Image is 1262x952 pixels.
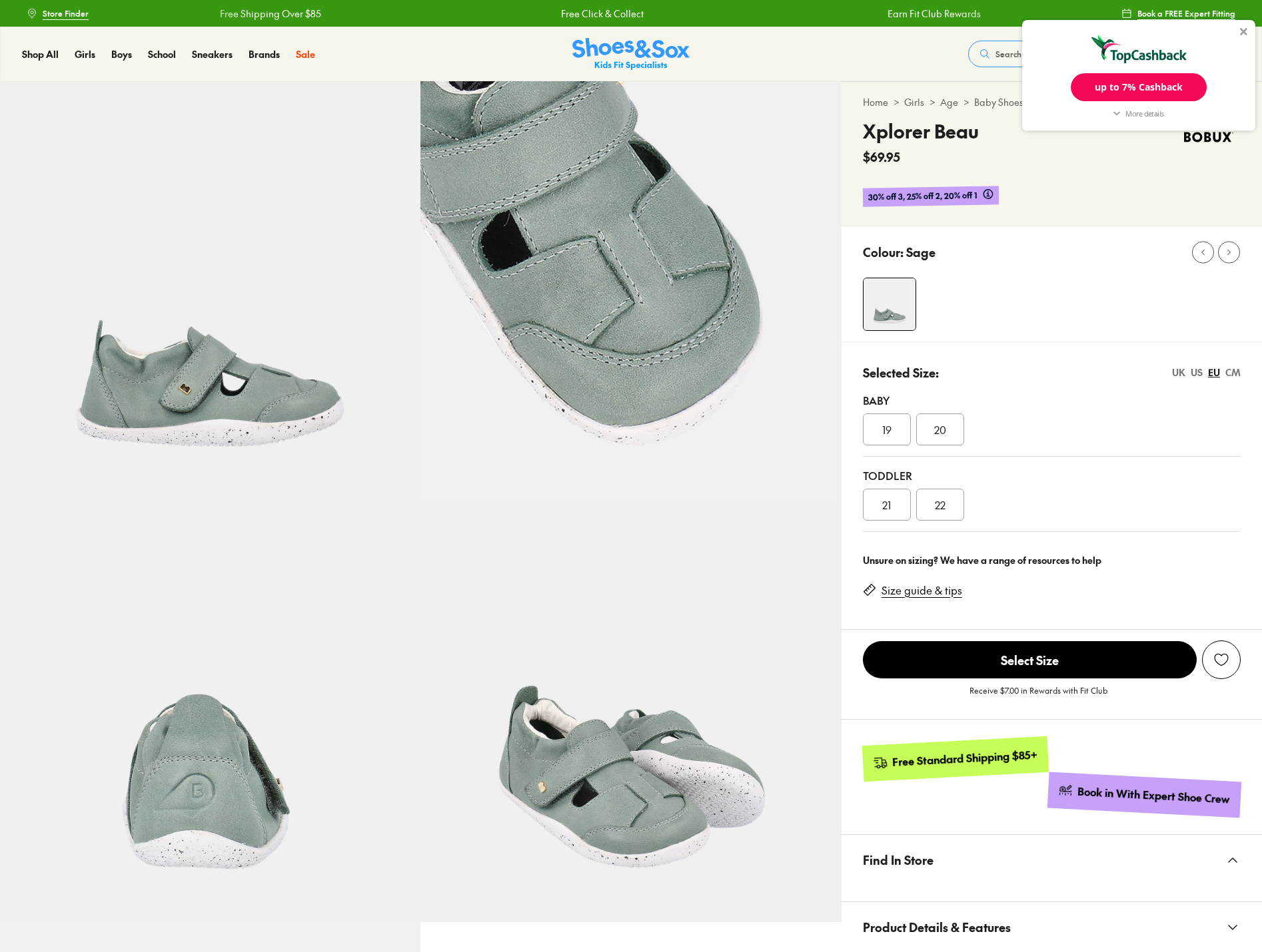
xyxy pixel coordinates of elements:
[863,553,1241,567] div: Unsure on sizing? We have a range of resources to help
[1202,640,1241,679] button: Add to Wishlist
[892,748,1037,770] div: Free Standard Shipping $85+
[219,7,320,21] a: Free Shipping Over $85
[863,117,979,145] h4: Xplorer Beau
[863,840,934,879] span: Find In Store
[862,736,1048,782] a: Free Standard Shipping $85+
[1177,117,1241,157] img: Vendor logo
[995,48,1105,60] span: Search our range of products
[863,243,904,261] p: Colour:
[863,885,1241,885] iframe: Find in Store
[842,835,1262,885] button: Find In Store
[863,95,1241,109] div: > > >
[111,47,132,61] a: Boys
[22,47,59,61] a: Shop All
[868,188,977,204] span: 30% off 3, 25% off 2, 20% off 1
[249,47,280,61] a: Brands
[968,41,1160,67] button: Search our range of products
[863,467,1241,483] div: Toddler
[1191,365,1203,379] div: US
[940,95,958,109] a: Age
[296,47,315,61] a: Sale
[1172,365,1185,379] div: UK
[572,38,690,71] a: Shoes & Sox
[75,47,95,61] a: Girls
[420,81,841,501] img: 5-501717_1
[882,583,962,598] a: Size guide & tips
[111,47,132,61] span: Boys
[863,392,1241,408] div: Baby
[1047,772,1241,818] a: Book in With Expert Shoe Crew
[75,47,95,61] span: Girls
[935,497,946,513] span: 22
[572,38,690,71] img: SNS_Logo_Responsive.svg
[560,7,642,21] a: Free Click & Collect
[148,47,176,61] a: School
[863,907,1011,947] span: Product Details & Features
[882,497,891,513] span: 21
[148,47,176,61] span: School
[22,47,59,61] span: Shop All
[904,95,924,109] a: Girls
[864,278,916,330] img: 4-501716_1
[842,902,1262,952] button: Product Details & Features
[969,684,1107,708] p: Receive $7.00 in Rewards with Fit Club
[1077,784,1231,807] div: Book in With Expert Shoe Crew
[43,7,89,19] span: Store Finder
[192,47,233,61] span: Sneakers
[192,47,233,61] a: Sneakers
[863,640,1197,679] button: Select Size
[1208,365,1220,379] div: EU
[420,501,841,921] img: 7-501719_1
[1121,1,1235,25] a: Book a FREE Expert Fitting
[906,243,936,261] p: Sage
[886,7,979,21] a: Earn Fit Club Rewards
[863,148,900,166] span: $69.95
[296,47,315,61] span: Sale
[863,95,888,109] a: Home
[27,1,89,25] a: Store Finder
[863,641,1197,678] span: Select Size
[249,47,280,61] span: Brands
[882,421,892,437] span: 19
[974,95,1023,109] a: Baby Shoes
[934,421,946,437] span: 20
[863,363,939,381] p: Selected Size:
[1225,365,1241,379] div: CM
[1137,7,1235,19] span: Book a FREE Expert Fitting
